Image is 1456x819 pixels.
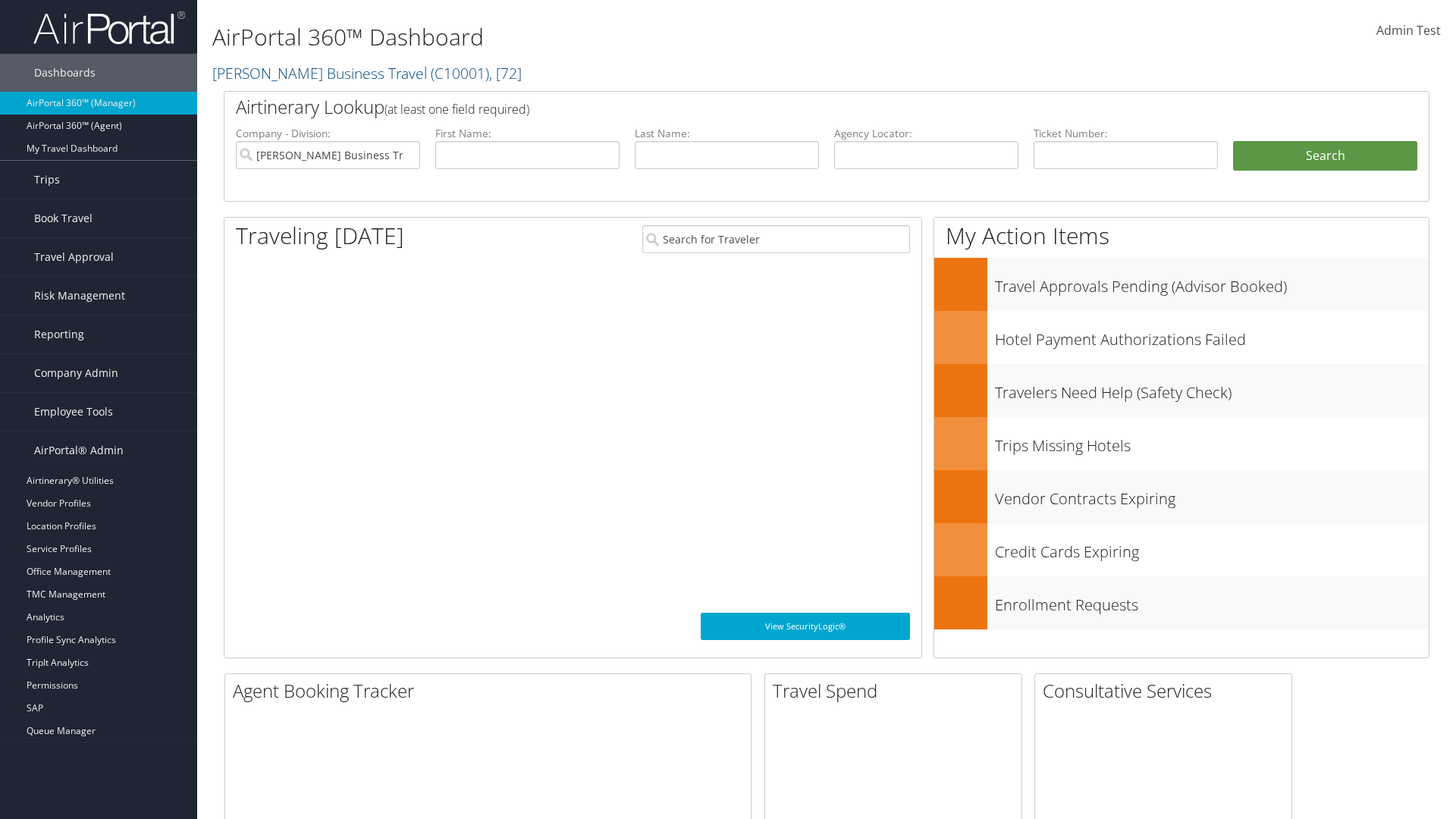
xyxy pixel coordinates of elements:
[34,277,125,315] span: Risk Management
[34,431,124,469] span: AirPortal® Admin
[995,534,1429,563] h3: Credit Cards Expiring
[236,126,420,141] label: Company - Division:
[431,63,489,83] span: ( C10001 )
[34,199,93,237] span: Book Travel
[1034,126,1218,141] label: Ticket Number:
[934,523,1429,576] a: Credit Cards Expiring
[934,220,1429,252] h1: My Action Items
[773,678,1021,704] h2: Travel Spend
[212,21,1031,53] h1: AirPortal 360™ Dashboard
[489,63,522,83] span: , [ 72 ]
[233,678,751,704] h2: Agent Booking Tracker
[934,417,1429,470] a: Trips Missing Hotels
[701,613,910,640] a: View SecurityLogic®
[1043,678,1291,704] h2: Consultative Services
[34,54,96,92] span: Dashboards
[384,101,529,118] span: (at least one field required)
[236,220,404,252] h1: Traveling [DATE]
[995,268,1429,297] h3: Travel Approvals Pending (Advisor Booked)
[995,481,1429,510] h3: Vendor Contracts Expiring
[995,587,1429,616] h3: Enrollment Requests
[34,354,118,392] span: Company Admin
[995,375,1429,403] h3: Travelers Need Help (Safety Check)
[934,364,1429,417] a: Travelers Need Help (Safety Check)
[934,470,1429,523] a: Vendor Contracts Expiring
[34,161,60,199] span: Trips
[934,258,1429,311] a: Travel Approvals Pending (Advisor Booked)
[34,238,114,276] span: Travel Approval
[642,225,910,253] input: Search for Traveler
[834,126,1018,141] label: Agency Locator:
[34,315,84,353] span: Reporting
[995,428,1429,457] h3: Trips Missing Hotels
[435,126,620,141] label: First Name:
[934,311,1429,364] a: Hotel Payment Authorizations Failed
[1376,22,1441,39] span: Admin Test
[1233,141,1417,171] button: Search
[33,10,185,45] img: airportal-logo.png
[635,126,819,141] label: Last Name:
[212,63,522,83] a: [PERSON_NAME] Business Travel
[236,94,1317,120] h2: Airtinerary Lookup
[995,322,1429,350] h3: Hotel Payment Authorizations Failed
[934,576,1429,629] a: Enrollment Requests
[34,393,113,431] span: Employee Tools
[1376,8,1441,55] a: Admin Test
